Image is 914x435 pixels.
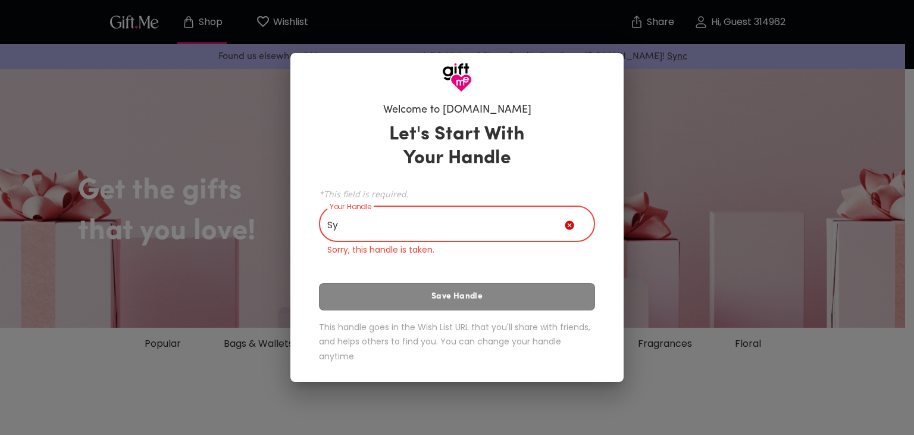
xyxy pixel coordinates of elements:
[442,63,472,92] img: GiftMe Logo
[374,123,540,170] h3: Let's Start With Your Handle
[319,188,595,200] span: *This field is required.
[327,244,587,256] p: Sorry, this handle is taken.
[383,103,531,117] h6: Welcome to [DOMAIN_NAME]
[319,320,595,364] h6: This handle goes in the Wish List URL that you'll share with friends, and helps others to find yo...
[319,209,565,242] input: Your Handle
